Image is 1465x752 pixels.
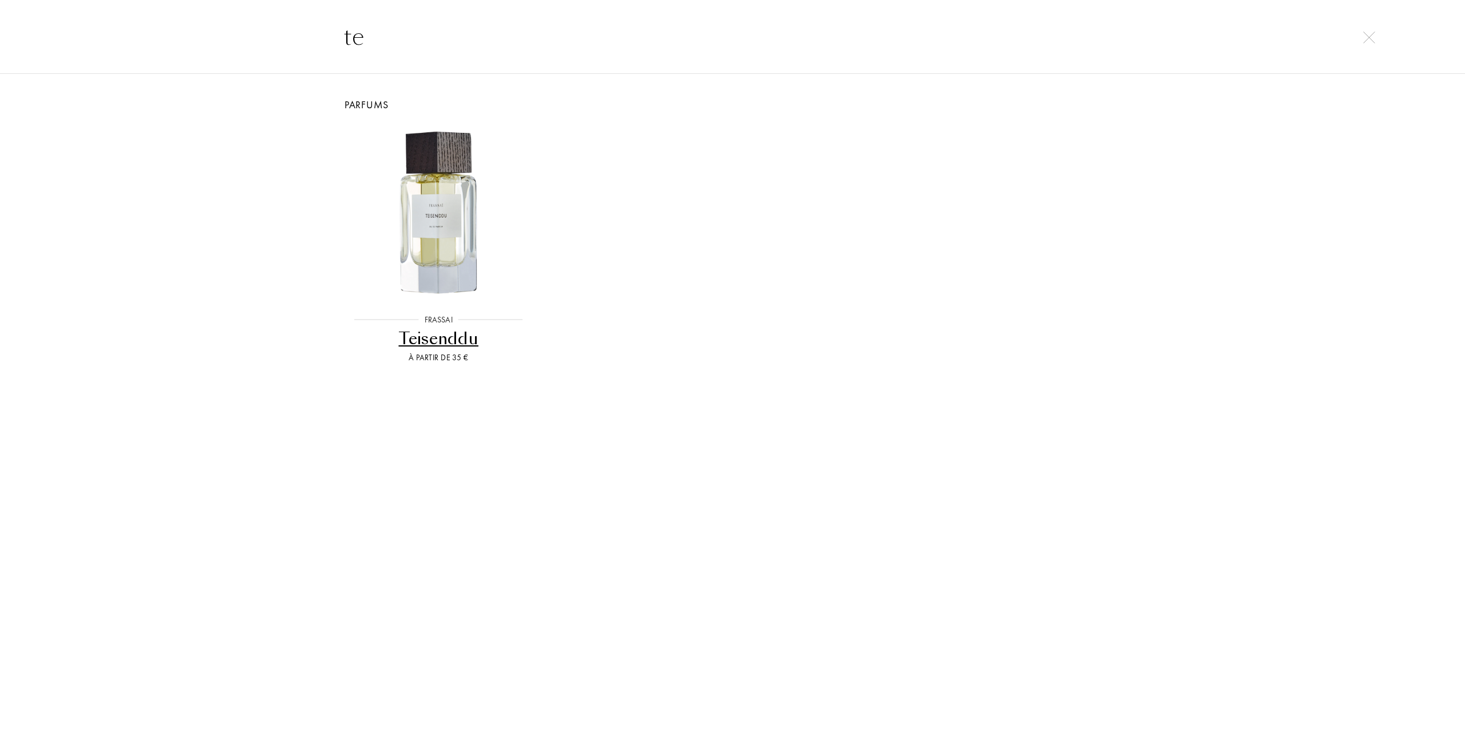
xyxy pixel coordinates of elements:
div: Parfums [332,97,1133,112]
div: Teisenddu [345,328,532,350]
a: TeisendduFrassaiTeisendduÀ partir de 35 € [340,112,537,378]
div: Frassai [419,314,458,326]
div: À partir de 35 € [345,352,532,364]
img: cross.svg [1363,32,1375,44]
img: Teisenddu [350,125,526,301]
input: Rechercher [320,19,1145,54]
